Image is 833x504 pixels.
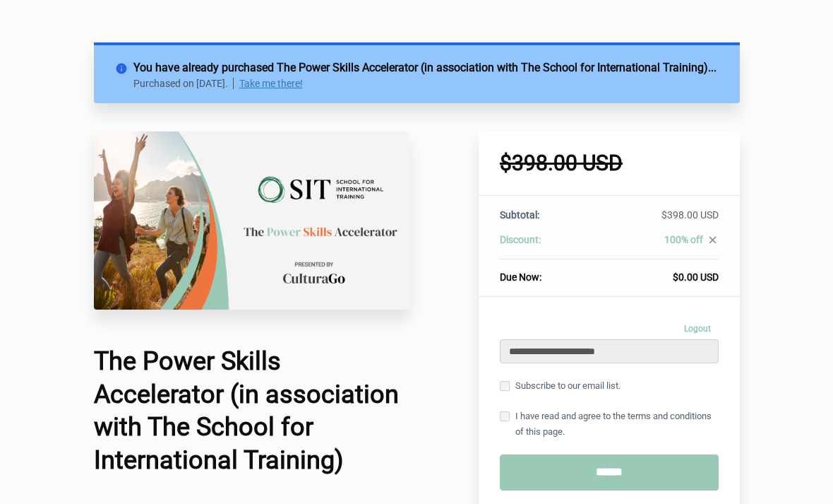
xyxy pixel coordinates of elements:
label: Subscribe to our email list. [500,378,621,394]
a: close [703,234,719,250]
p: Purchased on [DATE]. [133,78,234,89]
a: Logout [676,318,719,339]
img: 85fb1af-be62-5a2c-caf1-d0f1c43b8a70_The_School_for_International_Training.png [94,131,410,310]
span: 100% off [664,234,703,245]
h2: You have already purchased The Power Skills Accelerator (in association with The School for Inter... [133,59,719,76]
span: $0.00 USD [673,271,719,283]
th: Due Now: [500,259,592,285]
i: close [707,234,719,246]
input: Subscribe to our email list. [500,381,510,391]
h1: The Power Skills Accelerator (in association with The School for International Training) [94,345,410,477]
input: I have read and agree to the terms and conditions of this page. [500,411,510,421]
h1: $398.00 USD [500,153,719,174]
label: I have read and agree to the terms and conditions of this page. [500,409,719,440]
td: $398.00 USD [592,208,718,233]
span: Subtotal: [500,209,539,221]
i: info [115,59,133,72]
th: Discount: [500,233,592,259]
a: Take me there! [239,78,303,89]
